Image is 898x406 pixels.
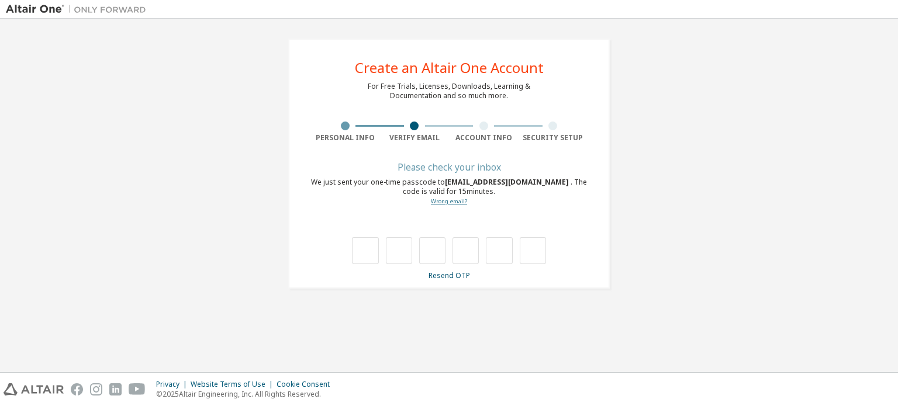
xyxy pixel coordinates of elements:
a: Resend OTP [429,270,470,280]
span: [EMAIL_ADDRESS][DOMAIN_NAME] [445,177,571,187]
a: Go back to the registration form [431,197,467,205]
div: Please check your inbox [310,164,588,171]
div: Security Setup [519,133,588,143]
div: Account Info [449,133,519,143]
img: linkedin.svg [109,383,122,395]
div: For Free Trials, Licenses, Downloads, Learning & Documentation and so much more. [368,82,530,100]
div: Create an Altair One Account [355,61,544,75]
p: © 2025 Altair Engineering, Inc. All Rights Reserved. [156,389,337,399]
div: Personal Info [310,133,380,143]
img: altair_logo.svg [4,383,64,395]
img: facebook.svg [71,383,83,395]
img: Altair One [6,4,152,15]
div: Verify Email [380,133,450,143]
div: Cookie Consent [277,380,337,389]
img: youtube.svg [129,383,146,395]
img: instagram.svg [90,383,102,395]
div: We just sent your one-time passcode to . The code is valid for 15 minutes. [310,178,588,206]
div: Privacy [156,380,191,389]
div: Website Terms of Use [191,380,277,389]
